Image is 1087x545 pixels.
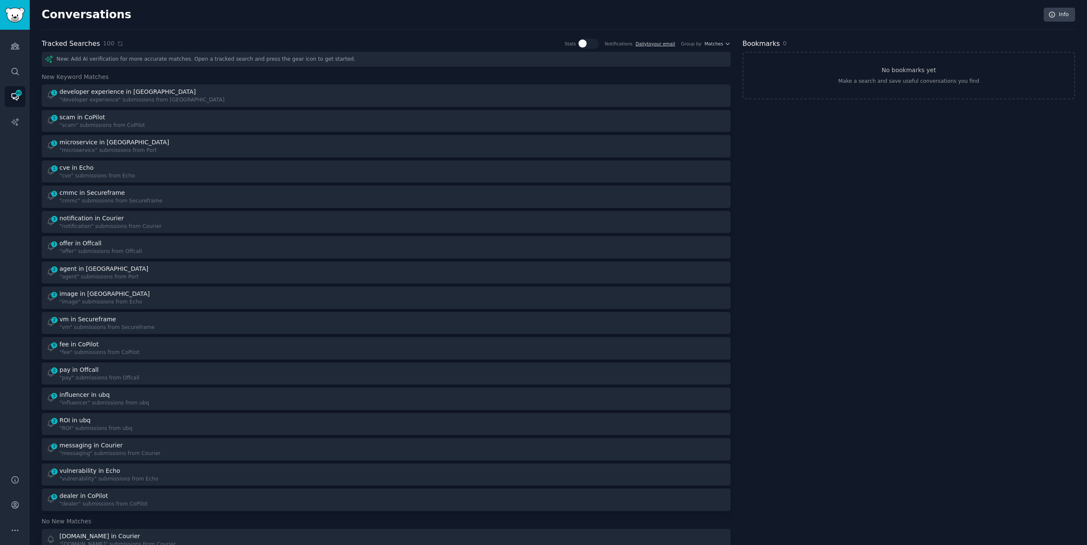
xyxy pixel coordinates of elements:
div: "dealer" submissions from CoPilot [59,500,148,508]
a: 2vm in Secureframe"vm" submissions from Secureframe [42,312,731,334]
div: "vm" submissions from Secureframe [59,324,155,331]
div: "agent" submissions from Port [59,273,150,281]
button: Matches [705,41,731,47]
div: agent in [GEOGRAPHIC_DATA] [59,264,148,273]
span: 100 [103,39,114,48]
div: "cmmc" submissions from Secureframe [59,197,162,205]
span: 2 [51,267,58,272]
span: 2 [51,469,58,475]
a: 1microservice in [GEOGRAPHIC_DATA]"microservice" submissions from Port [42,135,731,157]
div: influencer in ubq [59,390,110,399]
div: "microservice" submissions from Port [59,147,171,155]
div: microservice in [GEOGRAPHIC_DATA] [59,138,169,147]
span: 1 [51,166,58,171]
div: "ROI" submissions from ubq [59,425,133,433]
div: "developer experience" submissions from [GEOGRAPHIC_DATA] [59,96,224,104]
a: 2ROI in ubq"ROI" submissions from ubq [42,413,731,435]
div: dealer in CoPilot [59,492,108,500]
span: 1 [51,115,58,121]
a: 1scam in CoPilot"scam" submissions from CoPilot [42,110,731,132]
div: image in [GEOGRAPHIC_DATA] [59,289,150,298]
div: Make a search and save useful conversations you find [839,78,980,85]
div: "vulnerability" submissions from Echo [59,475,158,483]
div: "messaging" submissions from Courier [59,450,161,458]
span: Matches [705,41,723,47]
a: 1offer in Offcall"offer" submissions from Offcall [42,236,731,258]
div: messaging in Courier [59,441,123,450]
h3: No bookmarks yet [882,66,936,75]
div: offer in Offcall [59,239,102,248]
div: "cve" submissions from Echo [59,172,135,180]
span: 2 [51,418,58,424]
a: 1cve in Echo"cve" submissions from Echo [42,160,731,183]
div: Stats [565,41,576,47]
span: 2 [51,292,58,298]
a: 2messaging in Courier"messaging" submissions from Courier [42,438,731,461]
div: [DOMAIN_NAME] in Courier [59,532,140,541]
span: 1 [51,140,58,146]
a: 40 [5,86,25,107]
div: pay in Offcall [59,365,99,374]
div: developer experience in [GEOGRAPHIC_DATA] [59,87,196,96]
span: 3 [51,216,58,222]
div: notification in Courier [59,214,124,223]
span: 6 [51,494,58,500]
div: "scam" submissions from CoPilot [59,122,145,129]
span: No New Matches [42,517,91,526]
h2: Tracked Searches [42,39,100,49]
span: 2 [51,443,58,449]
a: 2agent in [GEOGRAPHIC_DATA]"agent" submissions from Port [42,261,731,284]
div: "fee" submissions from CoPilot [59,349,139,357]
div: cve in Echo [59,163,93,172]
span: 6 [51,342,58,348]
span: 2 [51,317,58,323]
span: 5 [51,393,58,399]
div: "notification" submissions from Courier [59,223,161,230]
a: Dailytoyour email [635,41,675,46]
h2: Bookmarks [743,39,780,49]
span: 40 [15,90,23,96]
a: 1developer experience in [GEOGRAPHIC_DATA]"developer experience" submissions from [GEOGRAPHIC_DATA] [42,84,731,107]
span: 0 [783,40,787,47]
div: vulnerability in Echo [59,466,120,475]
div: "pay" submissions from Offcall [59,374,139,382]
a: 6dealer in CoPilot"dealer" submissions from CoPilot [42,489,731,511]
div: New: Add AI verification for more accurate matches. Open a tracked search and press the gear icon... [42,52,731,67]
a: Info [1044,8,1075,22]
span: 1 [51,241,58,247]
div: scam in CoPilot [59,113,105,122]
span: 1 [51,90,58,96]
span: New Keyword Matches [42,73,109,81]
a: 6fee in CoPilot"fee" submissions from CoPilot [42,337,731,360]
div: vm in Secureframe [59,315,116,324]
div: cmmc in Secureframe [59,188,125,197]
div: fee in CoPilot [59,340,99,349]
div: ROI in ubq [59,416,90,425]
a: 2vulnerability in Echo"vulnerability" submissions from Echo [42,464,731,486]
div: "image" submissions from Echo [59,298,151,306]
div: Group by [681,41,701,47]
a: 5influencer in ubq"influencer" submissions from ubq [42,388,731,410]
a: No bookmarks yetMake a search and save useful conversations you find [743,52,1075,99]
h2: Conversations [42,8,131,22]
div: "influencer" submissions from ubq [59,399,149,407]
a: 3notification in Courier"notification" submissions from Courier [42,211,731,233]
img: GummySearch logo [5,8,25,22]
div: Notifications [605,41,633,47]
a: 2pay in Offcall"pay" submissions from Offcall [42,362,731,385]
a: 2image in [GEOGRAPHIC_DATA]"image" submissions from Echo [42,287,731,309]
span: 2 [51,368,58,374]
a: 1cmmc in Secureframe"cmmc" submissions from Secureframe [42,185,731,208]
div: "offer" submissions from Offcall [59,248,142,256]
span: 1 [51,191,58,197]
